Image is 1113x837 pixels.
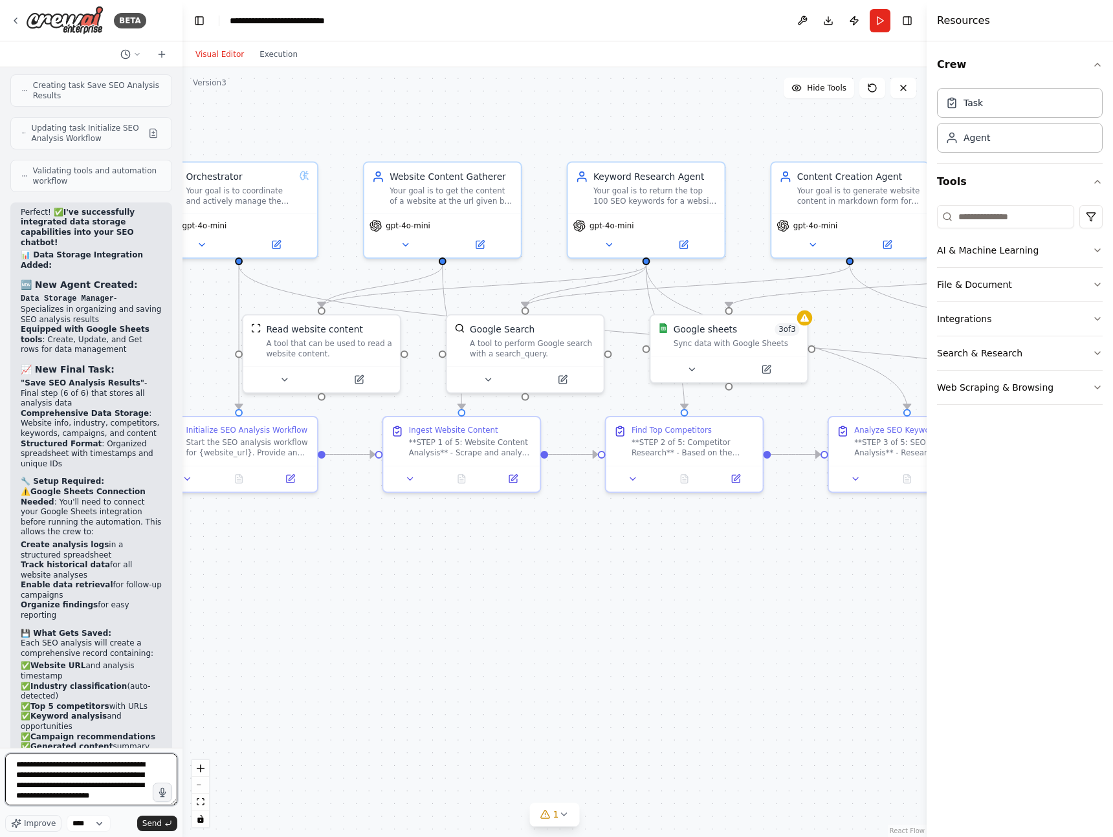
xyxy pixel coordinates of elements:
[807,83,846,93] span: Hide Tools
[137,816,177,831] button: Send
[553,808,559,821] span: 1
[937,164,1103,200] button: Tools
[964,131,990,144] div: Agent
[21,409,149,418] strong: Comprehensive Data Storage
[182,221,227,231] span: gpt-4o-mini
[192,760,209,777] button: zoom in
[21,439,162,470] li: : Organized spreadsheet with timestamps and unique IDs
[21,477,104,486] strong: 🔧 Setup Required:
[390,186,513,206] div: Your goal is to get the content of a website at the url given by the orchestrator agent and retur...
[382,416,541,493] div: Ingest Website Content**STEP 1 of 5: Website Content Analysis** - Scrape and analyze the content ...
[793,221,838,231] span: gpt-4o-mini
[30,682,127,691] strong: Industry classification
[771,448,821,461] g: Edge from 05459c0c-a6bf-4e12-973f-3bda6c620a8d to 0181cb27-e0b4-4b82-bd32-8e4270ca89b5
[30,712,107,721] strong: Keyword analysis
[658,323,668,333] img: Google Sheets
[21,250,143,270] strong: 📊 Data Storage Integration Added:
[937,371,1103,404] button: Web Scraping & Browsing
[115,47,146,62] button: Switch to previous chat
[436,265,468,409] g: Edge from 352c3bcb-5765-4db3-b73d-b332f08a5013 to 858d8dd3-b151-46fd-a8dd-b36ee58ea518
[491,472,535,487] button: Open in side panel
[192,810,209,827] button: toggle interactivity
[851,237,923,253] button: Open in side panel
[880,472,934,487] button: No output available
[31,123,143,144] span: Updating task Initialize SEO Analysis Workflow
[21,325,149,344] strong: Equipped with Google Sheets tools
[33,80,161,101] span: Creating task Save SEO Analysis Results
[435,472,489,487] button: No output available
[315,265,652,307] g: Edge from be56a3d3-721e-431d-b98e-3b21bcf4fd0a to 07e84158-ede3-4ccc-8833-2255c7dbe1b0
[153,783,172,802] button: Click to speak your automation idea
[186,437,309,457] div: Start the SEO analysis workflow for {website_url}. Provide an initial welcome message to the user...
[212,472,265,487] button: No output available
[159,162,318,259] div: OrchestratorYour goal is to coordinate and actively manage the SEO analysis workflow while provid...
[593,170,717,183] div: Keyword Research Agent
[193,78,226,88] div: Version 3
[192,777,209,794] button: zoom out
[21,560,162,580] li: for all website analyses
[390,170,513,183] div: Website Content Gatherer
[21,702,162,712] li: ✅ with URLs
[323,372,395,387] button: Open in side panel
[21,294,162,325] li: - Specializes in organizing and saving SEO analysis results
[30,732,155,741] strong: Campaign recommendations
[674,338,800,349] div: Sync data with Google Sheets
[251,323,261,333] img: ScrapeWebsiteTool
[21,560,110,569] strong: Track historical data
[21,378,162,409] li: - Final step (6 of 6) that stores all analysis data
[21,600,162,620] li: for easy reporting
[266,338,392,358] div: A tool that can be used to read a website content.
[674,323,737,336] div: Google sheets
[937,200,1103,415] div: Tools
[159,416,318,493] div: Initialize SEO Analysis WorkflowStart the SEO analysis workflow for {website_url}. Provide an ini...
[315,265,449,307] g: Edge from 352c3bcb-5765-4db3-b73d-b332f08a5013 to 07e84158-ede3-4ccc-8833-2255c7dbe1b0
[937,336,1103,370] button: Search & Research
[890,827,925,834] a: React Flow attribution
[186,425,307,435] div: Initialize SEO Analysis Workflow
[648,237,720,253] button: Open in side panel
[937,234,1103,267] button: AI & Machine Learning
[190,12,208,30] button: Hide left sidebar
[470,323,534,336] div: Google Search
[325,448,375,461] g: Edge from 054d6758-4783-44bf-b548-3102f28c2352 to 858d8dd3-b151-46fd-a8dd-b36ee58ea518
[590,221,634,231] span: gpt-4o-mini
[21,732,162,743] li: ✅
[186,170,294,183] div: Orchestrator
[266,323,362,336] div: Read website content
[21,742,162,752] li: ✅ summary
[30,742,113,751] strong: Generated content
[24,818,56,829] span: Improve
[21,325,162,355] li: : Create, Update, and Get rows for data management
[444,237,516,253] button: Open in side panel
[142,818,162,829] span: Send
[470,338,596,358] div: A tool to perform Google search with a search_query.
[723,265,1060,307] g: Edge from 6593fb82-0b18-470a-b1ce-93a1fb972d99 to a4c1a3d7-8f84-40c0-be71-ff40cdd63250
[33,166,161,186] span: Validating tools and automation workflow
[188,47,252,62] button: Visual Editor
[21,682,162,702] li: ✅ (auto-detected)
[548,448,598,461] g: Edge from 858d8dd3-b151-46fd-a8dd-b36ee58ea518 to 05459c0c-a6bf-4e12-973f-3bda6c620a8d
[605,416,764,493] div: Find Top Competitors**STEP 2 of 5: Competitor Research** - Based on the website content analysis,...
[714,472,758,487] button: Open in side panel
[186,186,294,206] div: Your goal is to coordinate and actively manage the SEO analysis workflow while providing real-tim...
[192,760,209,827] div: React Flow controls
[21,600,98,609] strong: Organize findings
[21,580,162,600] li: for follow-up campaigns
[269,472,313,487] button: Open in side panel
[21,439,102,448] strong: Structured Format
[455,323,465,333] img: SerplyWebSearchTool
[5,815,61,832] button: Improve
[21,378,144,387] strong: "Save SEO Analysis Results"
[649,314,808,384] div: Google SheetsGoogle sheets3of3Sync data with Google Sheets
[784,78,854,98] button: Hide Tools
[828,416,987,493] div: Analyze SEO Keywords**STEP 3 of 5: SEO Keyword Analysis** - Research and analyze the top 100 SEO ...
[797,186,921,206] div: Your goal is to generate website content in markdown form for a campaign keyword
[797,170,921,183] div: Content Creation Agent
[937,83,1103,163] div: Crew
[21,279,138,290] strong: 🆕 New Agent Created:
[21,580,113,589] strong: Enable data retrieval
[21,409,162,439] li: : Website info, industry, competitors, keywords, campaigns, and content
[21,540,162,560] li: in a structured spreadsheet
[151,47,172,62] button: Start a new chat
[30,661,85,670] strong: Website URL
